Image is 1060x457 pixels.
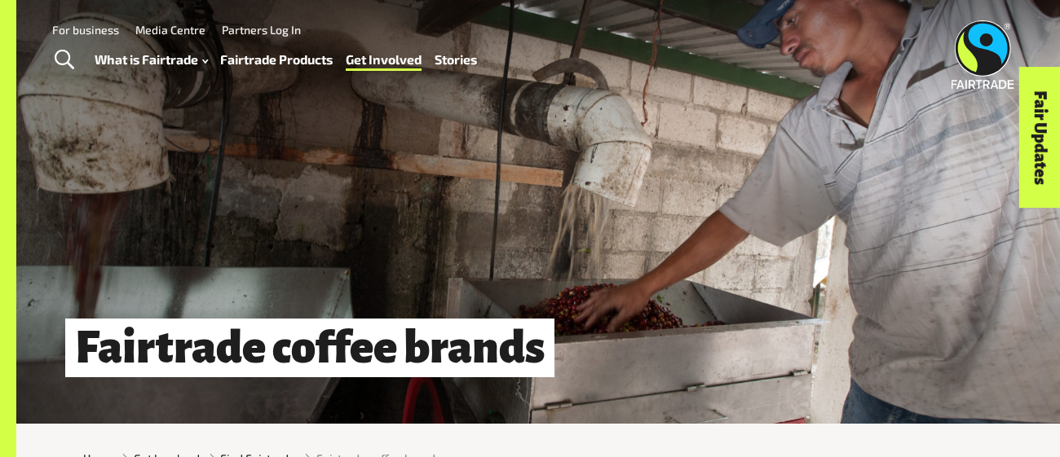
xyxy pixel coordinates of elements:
[220,48,333,72] a: Fairtrade Products
[52,23,119,37] a: For business
[952,20,1014,89] img: Fairtrade Australia New Zealand logo
[135,23,205,37] a: Media Centre
[346,48,422,72] a: Get Involved
[44,40,84,81] a: Toggle Search
[95,48,208,72] a: What is Fairtrade
[222,23,301,37] a: Partners Log In
[65,319,554,377] h1: Fairtrade coffee brands
[435,48,477,72] a: Stories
